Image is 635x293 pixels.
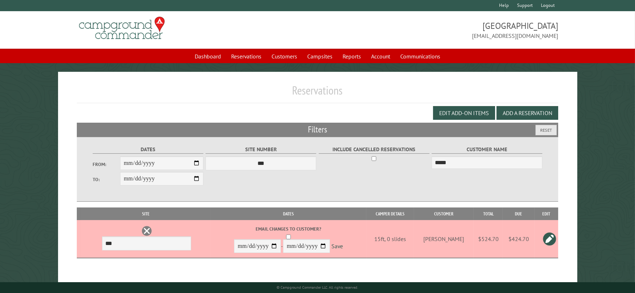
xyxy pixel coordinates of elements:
th: Customer [414,207,474,220]
button: Reset [535,125,557,135]
td: [PERSON_NAME] [414,220,474,258]
td: $524.70 [474,220,503,258]
a: Delete this reservation [141,226,152,236]
small: © Campground Commander LLC. All rights reserved. [277,285,358,290]
label: Customer Name [432,145,542,154]
label: Include Cancelled Reservations [319,145,429,154]
th: Dates [211,207,366,220]
a: Campsites [303,49,337,63]
div: - [212,226,365,255]
h2: Filters [77,123,558,136]
a: Reservations [227,49,266,63]
span: [GEOGRAPHIC_DATA] [EMAIL_ADDRESS][DOMAIN_NAME] [318,20,558,40]
th: Total [474,207,503,220]
th: Due [503,207,535,220]
h1: Reservations [77,83,558,103]
button: Edit Add-on Items [433,106,495,120]
label: To: [93,176,120,183]
th: Camper Details [366,207,414,220]
a: Communications [396,49,445,63]
label: Site Number [206,145,316,154]
td: 15ft, 0 slides [366,220,414,258]
a: Save [331,243,343,250]
label: Email changes to customer? [212,226,365,232]
th: Site [80,207,211,220]
label: Dates [93,145,203,154]
a: Dashboard [190,49,225,63]
label: From: [93,161,120,168]
a: Reports [338,49,365,63]
th: Edit [535,207,558,220]
button: Add a Reservation [497,106,558,120]
a: Customers [267,49,301,63]
a: Account [367,49,394,63]
td: $424.70 [503,220,535,258]
img: Campground Commander [77,14,167,42]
